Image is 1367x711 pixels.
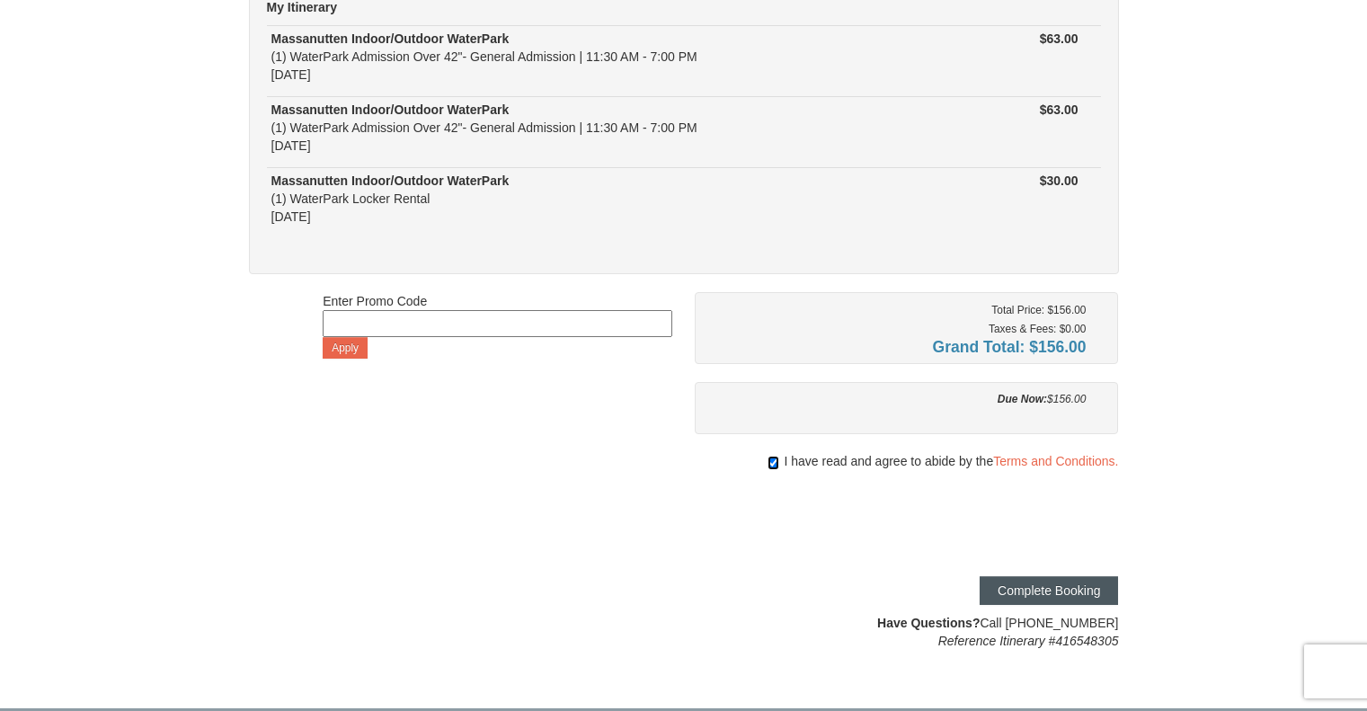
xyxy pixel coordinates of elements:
[323,337,368,359] button: Apply
[784,452,1118,470] span: I have read and agree to abide by the
[877,616,980,630] strong: Have Questions?
[845,488,1118,558] iframe: reCAPTCHA
[271,102,510,117] strong: Massanutten Indoor/Outdoor WaterPark
[1040,173,1079,188] strong: $30.00
[708,338,1087,356] h4: Grand Total: $156.00
[989,323,1086,335] small: Taxes & Fees: $0.00
[993,454,1118,468] a: Terms and Conditions.
[938,634,1119,648] em: Reference Itinerary #416548305
[695,614,1119,650] div: Call [PHONE_NUMBER]
[980,576,1118,605] button: Complete Booking
[323,292,672,359] div: Enter Promo Code
[271,30,900,84] div: (1) WaterPark Admission Over 42"- General Admission | 11:30 AM - 7:00 PM [DATE]
[1040,31,1079,46] strong: $63.00
[271,172,900,226] div: (1) WaterPark Locker Rental [DATE]
[998,393,1047,405] strong: Due Now:
[271,101,900,155] div: (1) WaterPark Admission Over 42"- General Admission | 11:30 AM - 7:00 PM [DATE]
[991,304,1086,316] small: Total Price: $156.00
[708,390,1087,408] div: $156.00
[271,173,510,188] strong: Massanutten Indoor/Outdoor WaterPark
[271,31,510,46] strong: Massanutten Indoor/Outdoor WaterPark
[1040,102,1079,117] strong: $63.00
